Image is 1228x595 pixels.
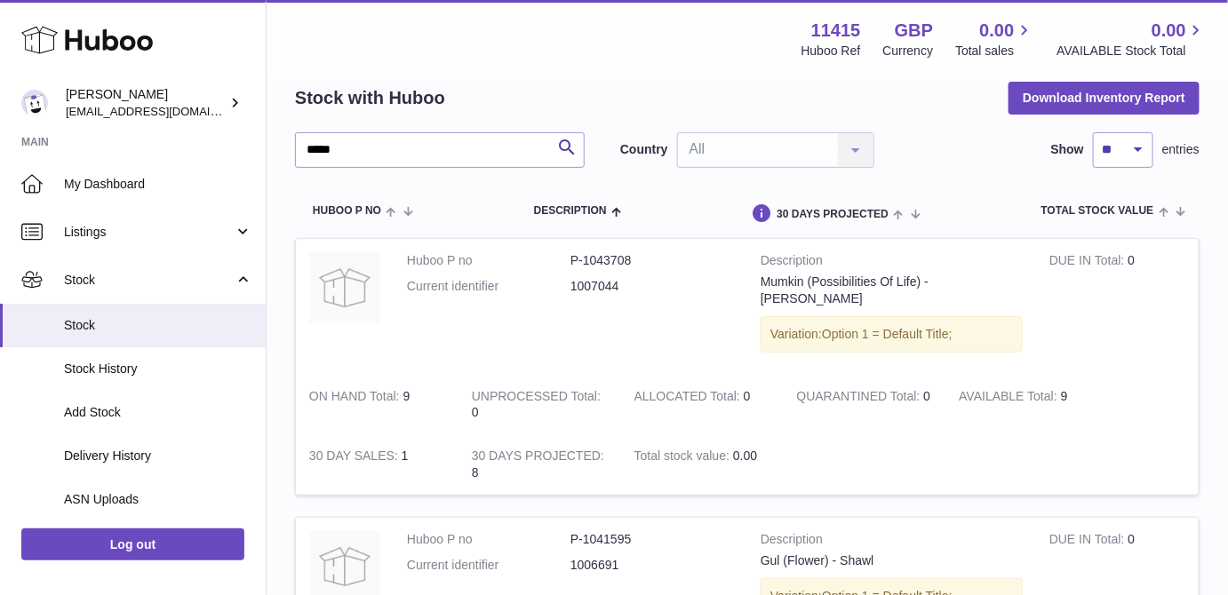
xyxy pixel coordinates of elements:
span: Stock [64,272,234,289]
span: Description [534,205,607,217]
strong: UNPROCESSED Total [472,389,601,408]
strong: DUE IN Total [1049,532,1128,551]
strong: Description [761,531,1023,552]
dd: 1006691 [570,557,734,574]
div: Currency [883,43,934,59]
strong: ALLOCATED Total [634,389,744,408]
a: 0.00 Total sales [955,19,1034,59]
span: Huboo P no [313,205,381,217]
strong: 30 DAY SALES [309,448,402,467]
label: Show [1051,141,1084,158]
a: 0.00 AVAILABLE Stock Total [1057,19,1207,59]
div: Gul (Flower) - Shawl [761,552,1023,569]
span: [EMAIL_ADDRESS][DOMAIN_NAME] [66,104,261,118]
td: 0 [621,375,784,435]
strong: 11415 [811,19,861,43]
span: entries [1162,141,1200,158]
strong: DUE IN Total [1049,253,1128,272]
td: 9 [296,375,459,435]
span: ASN Uploads [64,491,252,508]
dt: Current identifier [407,278,570,295]
strong: Description [761,252,1023,274]
span: 30 DAYS PROJECTED [777,209,889,220]
span: 0.00 [1152,19,1186,43]
h2: Stock with Huboo [295,86,445,110]
div: [PERSON_NAME] [66,86,226,120]
span: 0.00 [733,448,757,463]
td: 9 [946,375,1109,435]
span: Option 1 = Default Title; [822,327,953,341]
td: 8 [459,434,621,495]
a: Log out [21,528,244,560]
img: product image [309,252,380,323]
span: Delivery History [64,448,252,464]
label: Country [620,141,668,158]
img: care@shopmanto.uk [21,90,48,116]
span: Total sales [955,43,1034,59]
dd: P-1041595 [570,531,734,548]
dt: Huboo P no [407,531,570,548]
dt: Current identifier [407,557,570,574]
span: Listings [64,224,234,241]
span: Total stock value [1041,205,1154,217]
div: Mumkin (Possibilities Of Life) - [PERSON_NAME] [761,274,1023,307]
span: My Dashboard [64,176,252,193]
strong: ON HAND Total [309,389,403,408]
td: 0 [459,375,621,435]
strong: Total stock value [634,448,733,467]
td: 0 [1036,239,1199,375]
strong: AVAILABLE Total [960,389,1061,408]
button: Download Inventory Report [1009,82,1200,114]
div: Variation: [761,316,1023,353]
dd: P-1043708 [570,252,734,269]
strong: QUARANTINED Total [797,389,924,408]
strong: GBP [895,19,933,43]
span: Add Stock [64,404,252,421]
span: AVAILABLE Stock Total [1057,43,1207,59]
div: Huboo Ref [801,43,861,59]
strong: 30 DAYS PROJECTED [472,448,604,467]
dt: Huboo P no [407,252,570,269]
span: 0 [924,389,931,403]
dd: 1007044 [570,278,734,295]
span: Stock History [64,361,252,377]
span: 0.00 [980,19,1015,43]
td: 1 [296,434,459,495]
span: Stock [64,317,252,334]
